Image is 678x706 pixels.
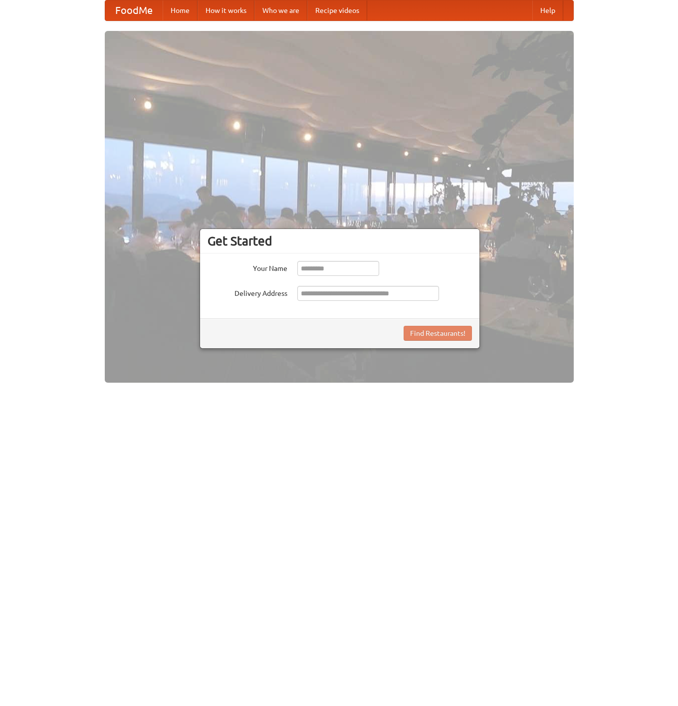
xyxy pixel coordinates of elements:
[404,326,472,341] button: Find Restaurants!
[163,0,198,20] a: Home
[254,0,307,20] a: Who we are
[307,0,367,20] a: Recipe videos
[208,234,472,248] h3: Get Started
[105,0,163,20] a: FoodMe
[532,0,563,20] a: Help
[208,286,287,298] label: Delivery Address
[208,261,287,273] label: Your Name
[198,0,254,20] a: How it works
